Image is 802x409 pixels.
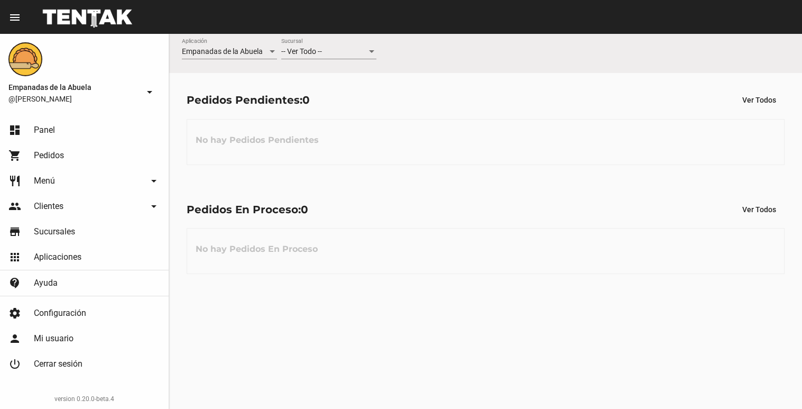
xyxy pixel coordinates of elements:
[148,200,160,213] mat-icon: arrow_drop_down
[34,333,73,344] span: Mi usuario
[34,176,55,186] span: Menú
[187,201,308,218] div: Pedidos En Proceso:
[8,277,21,289] mat-icon: contact_support
[8,332,21,345] mat-icon: person
[302,94,310,106] span: 0
[742,96,776,104] span: Ver Todos
[8,394,160,404] div: version 0.20.0-beta.4
[8,11,21,24] mat-icon: menu
[734,200,785,219] button: Ver Todos
[8,251,21,263] mat-icon: apps
[34,359,82,369] span: Cerrar sesión
[187,233,326,265] h3: No hay Pedidos En Proceso
[34,308,86,319] span: Configuración
[301,203,308,216] span: 0
[34,150,64,161] span: Pedidos
[34,201,63,212] span: Clientes
[143,86,156,98] mat-icon: arrow_drop_down
[8,358,21,370] mat-icon: power_settings_new
[8,175,21,187] mat-icon: restaurant
[148,175,160,187] mat-icon: arrow_drop_down
[8,200,21,213] mat-icon: people
[281,47,322,56] span: -- Ver Todo --
[182,47,263,56] span: Empanadas de la Abuela
[187,92,310,108] div: Pedidos Pendientes:
[8,149,21,162] mat-icon: shopping_cart
[34,125,55,135] span: Panel
[34,252,81,262] span: Aplicaciones
[8,124,21,137] mat-icon: dashboard
[8,81,139,94] span: Empanadas de la Abuela
[8,225,21,238] mat-icon: store
[8,42,42,76] img: f0136945-ed32-4f7c-91e3-a375bc4bb2c5.png
[34,226,75,237] span: Sucursales
[187,124,327,156] h3: No hay Pedidos Pendientes
[734,90,785,110] button: Ver Todos
[8,94,139,104] span: @[PERSON_NAME]
[8,307,21,320] mat-icon: settings
[34,278,58,288] span: Ayuda
[742,205,776,214] span: Ver Todos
